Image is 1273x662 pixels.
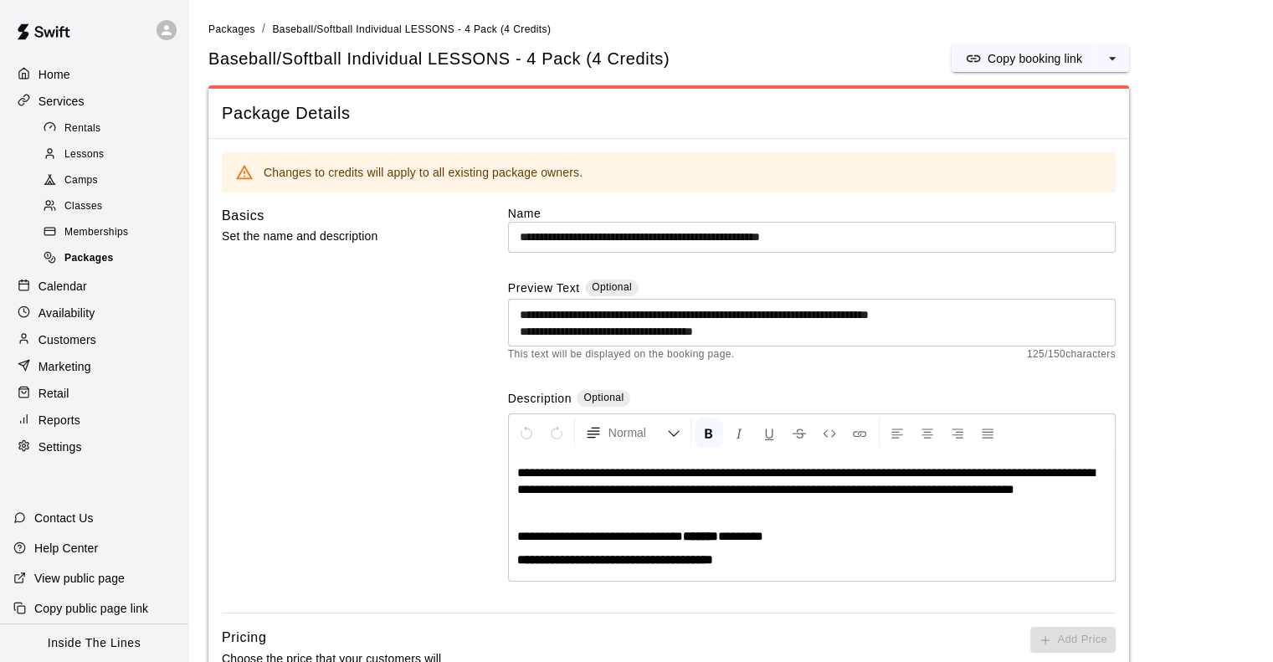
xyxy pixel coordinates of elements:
[222,102,1116,125] span: Package Details
[64,121,101,137] span: Rentals
[38,305,95,321] p: Availability
[13,300,175,326] a: Availability
[64,198,102,215] span: Classes
[64,250,114,267] span: Packages
[508,205,1116,222] label: Name
[208,23,255,35] span: Packages
[913,418,942,448] button: Center Align
[38,412,80,429] p: Reports
[40,117,182,141] div: Rentals
[988,50,1082,67] p: Copy booking link
[13,408,175,433] a: Reports
[34,540,98,557] p: Help Center
[40,246,188,272] a: Packages
[608,424,667,441] span: Normal
[40,115,188,141] a: Rentals
[943,418,972,448] button: Right Align
[695,418,723,448] button: Format Bold
[272,23,551,35] span: Baseball/Softball Individual LESSONS - 4 Pack (4 Credits)
[208,48,670,70] h5: Baseball/Softball Individual LESSONS - 4 Pack (4 Credits)
[40,247,182,270] div: Packages
[64,172,98,189] span: Camps
[13,354,175,379] a: Marketing
[48,634,141,652] p: Inside The Lines
[578,418,687,448] button: Formatting Options
[208,22,255,35] a: Packages
[785,418,814,448] button: Format Strikethrough
[38,93,85,110] p: Services
[508,390,572,409] label: Description
[40,169,182,192] div: Camps
[542,418,571,448] button: Redo
[64,224,128,241] span: Memberships
[40,168,188,194] a: Camps
[34,570,125,587] p: View public page
[40,221,182,244] div: Memberships
[508,346,735,363] span: This text will be displayed on the booking page.
[222,205,264,227] h6: Basics
[1027,346,1116,363] span: 125 / 150 characters
[40,194,188,220] a: Classes
[583,392,624,403] span: Optional
[38,358,91,375] p: Marketing
[40,143,182,167] div: Lessons
[512,418,541,448] button: Undo
[262,20,265,38] li: /
[38,439,82,455] p: Settings
[208,20,1253,38] nav: breadcrumb
[40,195,182,218] div: Classes
[952,45,1129,72] div: split button
[13,434,175,459] a: Settings
[40,141,188,167] a: Lessons
[13,381,175,406] a: Retail
[38,278,87,295] p: Calendar
[815,418,844,448] button: Insert Code
[13,62,175,87] a: Home
[725,418,753,448] button: Format Italics
[845,418,874,448] button: Insert Link
[34,510,94,526] p: Contact Us
[13,89,175,114] a: Services
[38,385,69,402] p: Retail
[592,281,632,293] span: Optional
[13,274,175,299] a: Calendar
[38,331,96,348] p: Customers
[883,418,911,448] button: Left Align
[1096,45,1129,72] button: select merge strategy
[755,418,783,448] button: Format Underline
[222,226,454,247] p: Set the name and description
[508,280,580,299] label: Preview Text
[64,146,105,163] span: Lessons
[952,45,1096,72] button: Copy booking link
[264,157,583,187] div: Changes to credits will apply to all existing package owners.
[973,418,1002,448] button: Justify Align
[40,220,188,246] a: Memberships
[13,327,175,352] a: Customers
[34,600,148,617] p: Copy public page link
[38,66,70,83] p: Home
[222,627,266,649] h6: Pricing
